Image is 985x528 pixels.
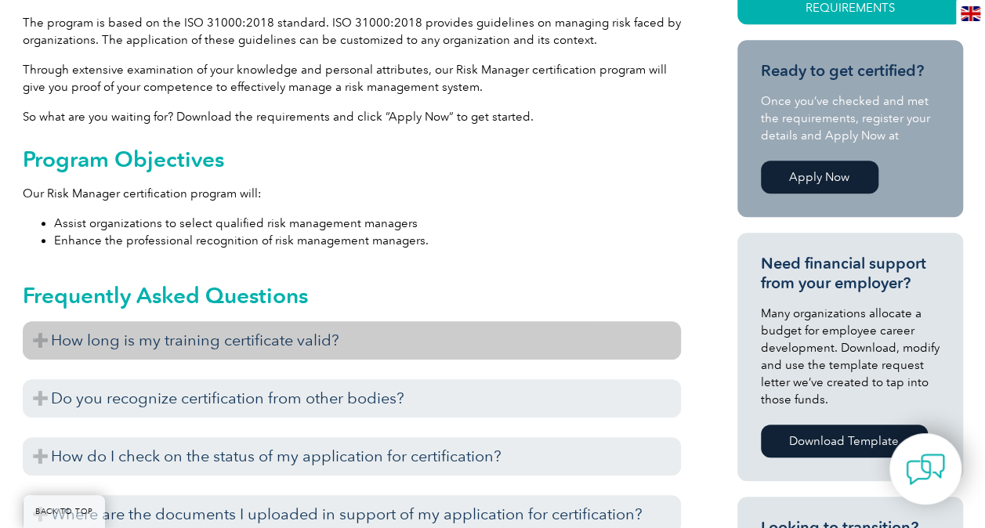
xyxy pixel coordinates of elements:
[23,146,681,172] h2: Program Objectives
[23,185,681,202] p: Our Risk Manager certification program will:
[24,495,105,528] a: BACK TO TOP
[761,61,940,81] h3: Ready to get certified?
[23,437,681,476] h3: How do I check on the status of my application for certification?
[761,161,878,193] a: Apply Now
[961,6,980,21] img: en
[23,283,681,308] h2: Frequently Asked Questions
[23,61,681,96] p: Through extensive examination of your knowledge and personal attributes, our Risk Manager certifi...
[761,92,940,144] p: Once you’ve checked and met the requirements, register your details and Apply Now at
[54,232,681,249] li: Enhance the professional recognition of risk management managers.
[761,425,928,457] a: Download Template
[54,215,681,232] li: Assist organizations to select qualified risk management managers
[23,108,681,125] p: So what are you waiting for? Download the requirements and click “Apply Now” to get started.
[761,305,940,408] p: Many organizations allocate a budget for employee career development. Download, modify and use th...
[23,321,681,360] h3: How long is my training certificate valid?
[906,450,945,489] img: contact-chat.png
[23,14,681,49] p: The program is based on the ISO 31000:2018 standard. ISO 31000:2018 provides guidelines on managi...
[23,379,681,418] h3: Do you recognize certification from other bodies?
[761,254,940,293] h3: Need financial support from your employer?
